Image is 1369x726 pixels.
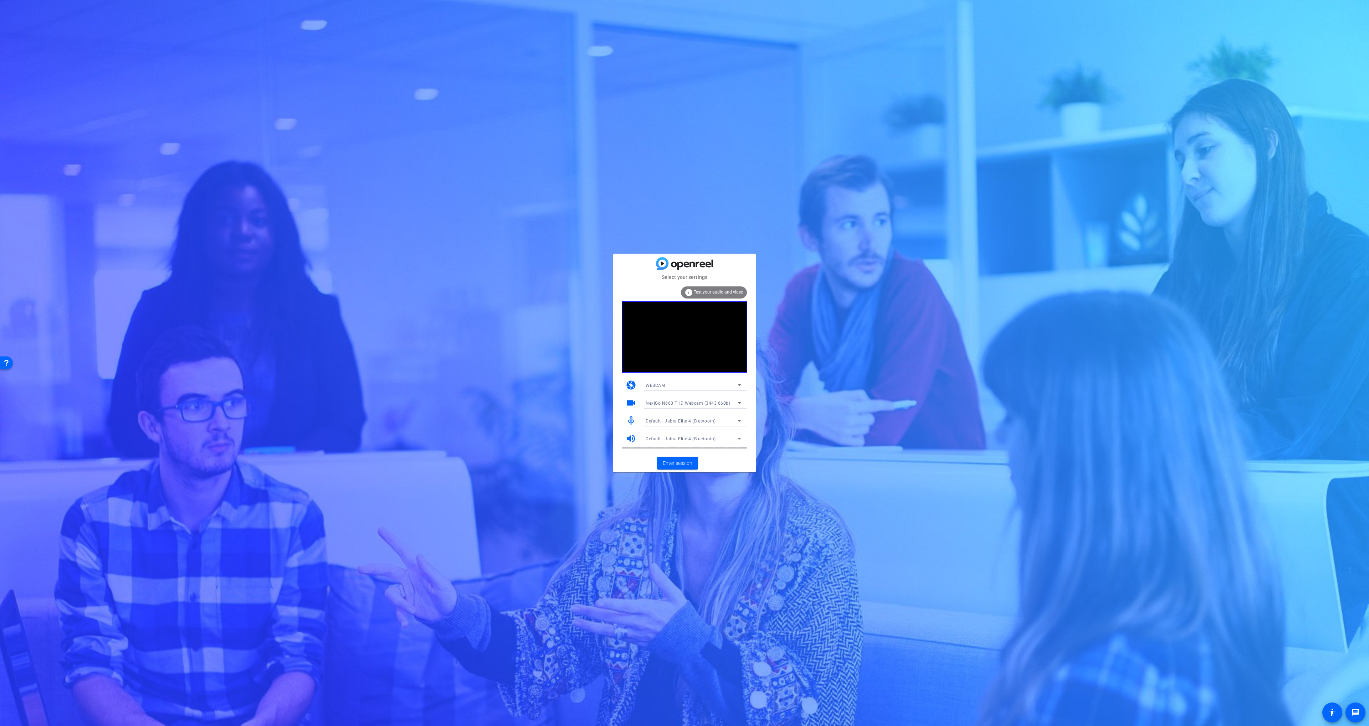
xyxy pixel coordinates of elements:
mat-icon: info [684,288,693,297]
mat-card-subtitle: Select your settings [613,273,756,281]
mat-icon: videocam [626,398,636,408]
mat-icon: message [1351,708,1360,717]
span: Default - Jabra Elite 4 (Bluetooth) [646,436,716,441]
span: Test your audio and video [694,290,743,295]
mat-icon: accessibility [1328,708,1337,717]
mat-icon: volume_up [626,433,636,444]
span: Enter session [663,460,692,467]
span: Default - Jabra Elite 4 (Bluetooth) [646,419,716,424]
button: Enter session [657,457,698,470]
mat-icon: camera [626,380,636,390]
mat-icon: mic_none [626,415,636,426]
span: NexiGo N660 FHD Webcam (3443:660b) [646,401,730,406]
img: blue-gradient.svg [656,257,713,270]
span: WEBCAM [646,383,665,388]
